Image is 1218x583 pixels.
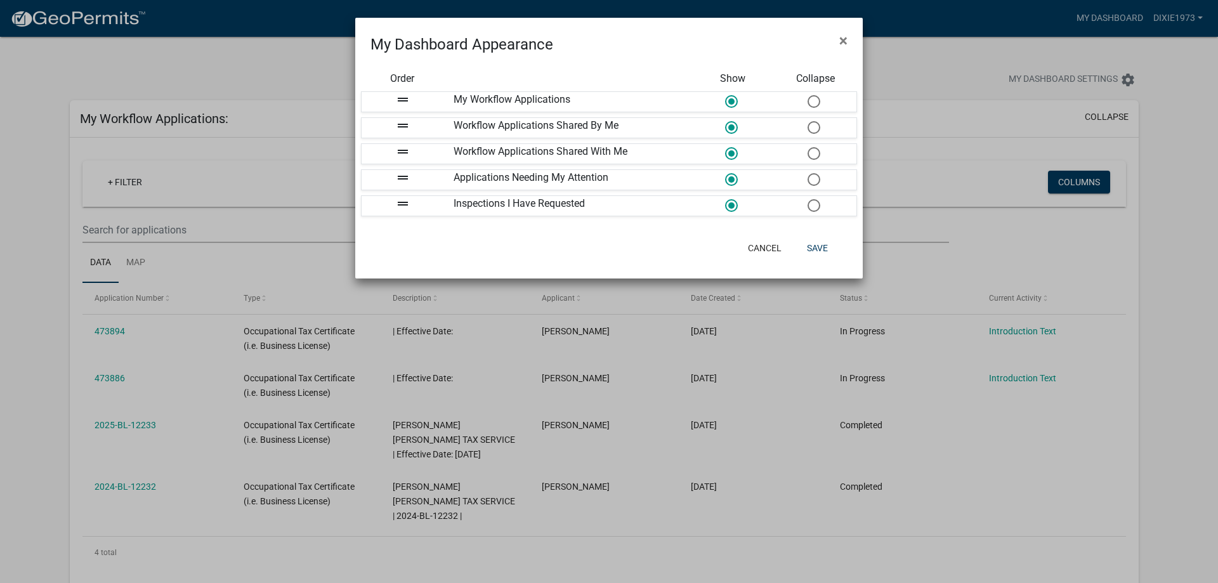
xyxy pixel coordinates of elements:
[775,71,857,86] div: Collapse
[361,71,443,86] div: Order
[444,92,691,112] div: My Workflow Applications
[395,92,410,107] i: drag_handle
[691,71,774,86] div: Show
[444,170,691,190] div: Applications Needing My Attention
[370,33,553,56] h4: My Dashboard Appearance
[829,23,858,58] button: Close
[395,196,410,211] i: drag_handle
[395,170,410,185] i: drag_handle
[839,32,848,49] span: ×
[444,118,691,138] div: Workflow Applications Shared By Me
[444,144,691,164] div: Workflow Applications Shared With Me
[444,196,691,216] div: Inspections I Have Requested
[395,144,410,159] i: drag_handle
[738,237,792,259] button: Cancel
[797,237,838,259] button: Save
[395,118,410,133] i: drag_handle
